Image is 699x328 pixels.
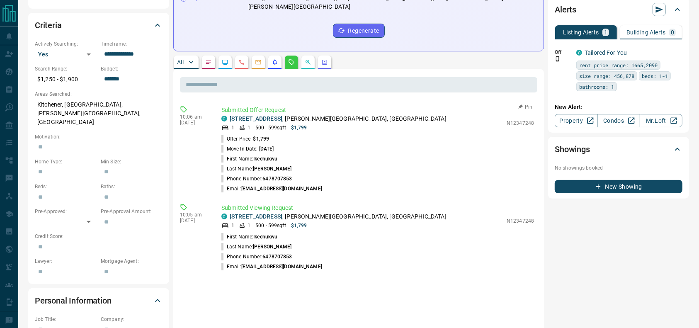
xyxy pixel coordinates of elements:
span: [DATE] [259,146,274,152]
p: Submitted Viewing Request [221,204,534,212]
span: rent price range: 1665,2090 [579,61,658,69]
p: N12347248 [507,217,534,225]
p: Areas Searched: [35,90,163,98]
div: condos.ca [576,50,582,56]
p: Kitchener, [GEOGRAPHIC_DATA], [PERSON_NAME][GEOGRAPHIC_DATA], [GEOGRAPHIC_DATA] [35,98,163,129]
p: Beds: [35,183,97,190]
p: 10:05 am [180,212,209,218]
p: $1,799 [291,222,307,229]
p: Building Alerts [626,29,666,35]
div: Criteria [35,15,163,35]
span: size range: 456,878 [579,72,634,80]
button: Pin [513,103,537,111]
p: Lawyer: [35,258,97,265]
span: [EMAIL_ADDRESS][DOMAIN_NAME] [241,264,322,270]
p: Credit Score: [35,233,163,240]
div: condos.ca [221,116,227,121]
span: [PERSON_NAME] [253,244,291,250]
p: Home Type: [35,158,97,165]
p: [DATE] [180,218,209,224]
p: Phone Number: [221,175,292,182]
p: Listing Alerts [563,29,599,35]
a: Condos [597,114,640,127]
svg: Listing Alerts [272,59,278,66]
p: Job Title: [35,316,97,323]
svg: Requests [288,59,295,66]
p: Submitted Offer Request [221,106,534,114]
p: Off [555,49,571,56]
p: 1 [248,222,250,229]
span: beds: 1-1 [642,72,668,80]
a: [STREET_ADDRESS] [230,213,282,220]
p: Phone Number: [221,253,292,260]
h2: Showings [555,143,590,156]
a: Property [555,114,597,127]
p: Timeframe: [101,40,163,48]
p: 500 - 599 sqft [255,222,286,229]
span: [EMAIL_ADDRESS][DOMAIN_NAME] [241,186,322,192]
div: condos.ca [221,214,227,219]
p: 10:06 am [180,114,209,120]
button: Regenerate [333,24,385,38]
svg: Lead Browsing Activity [222,59,228,66]
p: 1 [248,124,250,131]
span: bathrooms: 1 [579,83,614,91]
p: Pre-Approval Amount: [101,208,163,215]
p: Budget: [101,65,163,73]
p: Baths: [101,183,163,190]
a: Tailored For You [585,49,627,56]
p: 1 [604,29,607,35]
h2: Personal Information [35,294,112,307]
svg: Calls [238,59,245,66]
span: [PERSON_NAME] [253,166,291,172]
p: 500 - 599 sqft [255,124,286,131]
p: Company: [101,316,163,323]
svg: Push Notification Only [555,56,561,62]
p: Email: [221,263,322,270]
svg: Agent Actions [321,59,328,66]
p: , [PERSON_NAME][GEOGRAPHIC_DATA], [GEOGRAPHIC_DATA] [230,114,447,123]
p: First Name: [221,155,277,163]
p: New Alert: [555,103,682,112]
p: Pre-Approved: [35,208,97,215]
p: Actively Searching: [35,40,97,48]
p: Search Range: [35,65,97,73]
svg: Emails [255,59,262,66]
p: Offer Price: [221,135,269,143]
p: Last Name: [221,165,292,173]
p: Motivation: [35,133,163,141]
div: Yes [35,48,97,61]
p: Mortgage Agent: [101,258,163,265]
span: 6478707853 [262,176,292,182]
p: Email: [221,185,322,192]
a: Mr.Loft [640,114,682,127]
svg: Opportunities [305,59,311,66]
p: N12347248 [507,119,534,127]
p: 0 [671,29,674,35]
p: [DATE] [180,120,209,126]
svg: Notes [205,59,212,66]
span: Ikechukwu [253,156,277,162]
p: No showings booked [555,164,682,172]
p: First Name: [221,233,277,241]
h2: Alerts [555,3,576,16]
p: , [PERSON_NAME][GEOGRAPHIC_DATA], [GEOGRAPHIC_DATA] [230,212,447,221]
p: Min Size: [101,158,163,165]
span: 6478707853 [262,254,292,260]
span: $1,799 [253,136,269,142]
div: Showings [555,139,682,159]
p: 1 [231,222,234,229]
p: $1,799 [291,124,307,131]
a: [STREET_ADDRESS] [230,115,282,122]
div: Personal Information [35,291,163,311]
span: Ikechukwu [253,234,277,240]
p: Last Name: [221,243,292,250]
h2: Criteria [35,19,62,32]
p: $1,250 - $1,900 [35,73,97,86]
p: Move In Date: [221,145,274,153]
p: 1 [231,124,234,131]
button: New Showing [555,180,682,193]
p: All [177,59,184,65]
